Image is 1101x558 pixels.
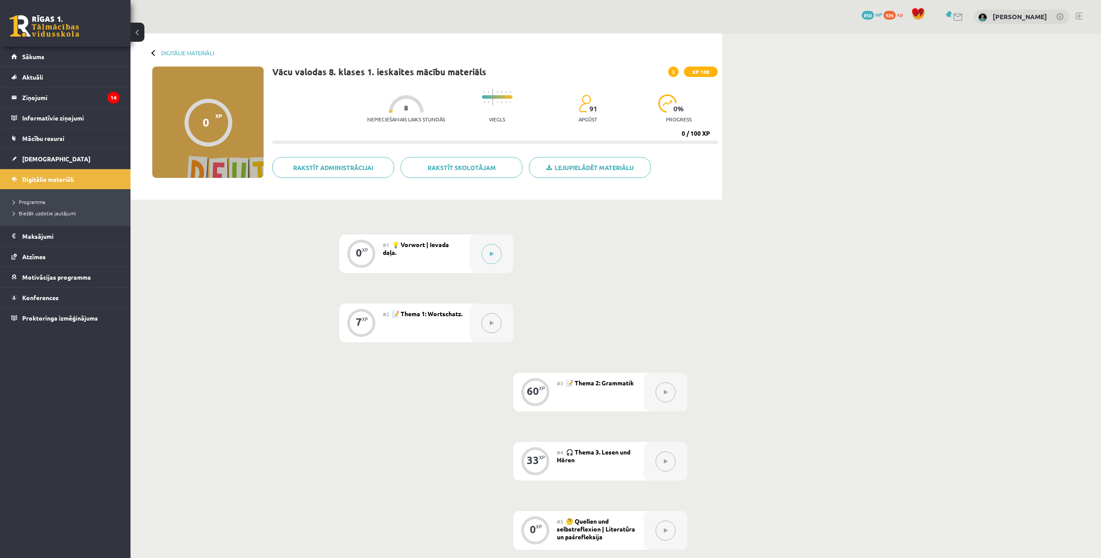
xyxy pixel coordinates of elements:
[527,456,539,464] div: 33
[579,94,591,113] img: students-c634bb4e5e11cddfef0936a35e636f08e4e9abd3cc4e673bd6f9a4125e45ecb1.svg
[383,241,449,256] span: 💡 Vorwort | Ievada daļa.
[658,94,677,113] img: icon-progress-161ccf0a02000e728c5f80fcf4c31c7af3da0e1684b2b1d7c360e028c24a22f1.svg
[401,157,522,178] a: Rakstīt skolotājam
[11,108,120,128] a: Informatīvie ziņojumi
[557,380,563,387] span: #3
[22,226,120,246] legend: Maksājumi
[22,73,43,81] span: Aktuāli
[488,101,489,103] img: icon-short-line-57e1e144782c952c97e751825c79c345078a6d821885a25fce030b3d8c18986b.svg
[383,241,389,248] span: #1
[272,157,394,178] a: Rakstīt administrācijai
[883,11,896,20] span: 926
[392,310,462,317] span: 📝 Thema 1: Wortschatz.
[527,387,539,395] div: 60
[22,253,46,261] span: Atzīmes
[11,67,120,87] a: Aktuāli
[22,87,120,107] legend: Ziņojumi
[107,92,120,104] i: 14
[684,67,718,77] span: XP 100
[272,67,486,77] h1: Vācu valodas 8. klases 1. ieskaites mācību materiāls
[862,11,874,20] span: 850
[367,116,445,122] p: Nepieciešamais laiks stundās
[579,116,597,122] p: apgūst
[666,116,692,122] p: progress
[383,311,389,317] span: #2
[497,101,498,103] img: icon-short-line-57e1e144782c952c97e751825c79c345078a6d821885a25fce030b3d8c18986b.svg
[11,287,120,307] a: Konferences
[13,210,76,217] span: Biežāk uzdotie jautājumi
[557,448,630,464] span: 🎧 Thema 3. Lesen und Hören
[566,379,634,387] span: 📝 Thema 2: Grammatik
[510,91,511,93] img: icon-short-line-57e1e144782c952c97e751825c79c345078a6d821885a25fce030b3d8c18986b.svg
[673,105,684,113] span: 0 %
[22,155,90,163] span: [DEMOGRAPHIC_DATA]
[11,128,120,148] a: Mācību resursi
[489,116,505,122] p: Viegls
[978,13,987,22] img: Jaroslavs Vasiļjevs
[557,517,635,541] span: 🤔 Quellen und selbstreflexion | Literatūra un pašrefleksija
[557,449,563,456] span: #4
[11,267,120,287] a: Motivācijas programma
[501,101,502,103] img: icon-short-line-57e1e144782c952c97e751825c79c345078a6d821885a25fce030b3d8c18986b.svg
[484,101,485,103] img: icon-short-line-57e1e144782c952c97e751825c79c345078a6d821885a25fce030b3d8c18986b.svg
[404,104,408,112] span: 8
[862,11,882,18] a: 850 mP
[530,525,536,533] div: 0
[484,91,485,93] img: icon-short-line-57e1e144782c952c97e751825c79c345078a6d821885a25fce030b3d8c18986b.svg
[22,53,44,60] span: Sākums
[362,317,368,321] div: XP
[993,12,1047,21] a: [PERSON_NAME]
[501,91,502,93] img: icon-short-line-57e1e144782c952c97e751825c79c345078a6d821885a25fce030b3d8c18986b.svg
[589,105,597,113] span: 91
[10,15,79,37] a: Rīgas 1. Tālmācības vidusskola
[22,294,59,301] span: Konferences
[356,318,362,326] div: 7
[883,11,907,18] a: 926 xp
[11,87,120,107] a: Ziņojumi14
[536,524,542,529] div: XP
[510,101,511,103] img: icon-short-line-57e1e144782c952c97e751825c79c345078a6d821885a25fce030b3d8c18986b.svg
[11,149,120,169] a: [DEMOGRAPHIC_DATA]
[13,209,122,217] a: Biežāk uzdotie jautājumi
[161,50,214,56] a: Digitālie materiāli
[22,134,64,142] span: Mācību resursi
[505,91,506,93] img: icon-short-line-57e1e144782c952c97e751825c79c345078a6d821885a25fce030b3d8c18986b.svg
[362,247,368,252] div: XP
[488,91,489,93] img: icon-short-line-57e1e144782c952c97e751825c79c345078a6d821885a25fce030b3d8c18986b.svg
[11,47,120,67] a: Sākums
[203,116,209,129] div: 0
[529,157,651,178] a: Lejupielādēt materiālu
[11,308,120,328] a: Proktoringa izmēģinājums
[11,247,120,267] a: Atzīmes
[11,169,120,189] a: Digitālie materiāli
[497,91,498,93] img: icon-short-line-57e1e144782c952c97e751825c79c345078a6d821885a25fce030b3d8c18986b.svg
[539,455,545,460] div: XP
[22,108,120,128] legend: Informatīvie ziņojumi
[22,273,91,281] span: Motivācijas programma
[897,11,903,18] span: xp
[13,198,45,205] span: Programma
[22,175,74,183] span: Digitālie materiāli
[22,314,98,322] span: Proktoringa izmēģinājums
[557,518,563,525] span: #5
[875,11,882,18] span: mP
[505,101,506,103] img: icon-short-line-57e1e144782c952c97e751825c79c345078a6d821885a25fce030b3d8c18986b.svg
[492,89,493,106] img: icon-long-line-d9ea69661e0d244f92f715978eff75569469978d946b2353a9bb055b3ed8787d.svg
[539,386,545,391] div: XP
[13,198,122,206] a: Programma
[215,113,222,119] span: XP
[356,249,362,257] div: 0
[11,226,120,246] a: Maksājumi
